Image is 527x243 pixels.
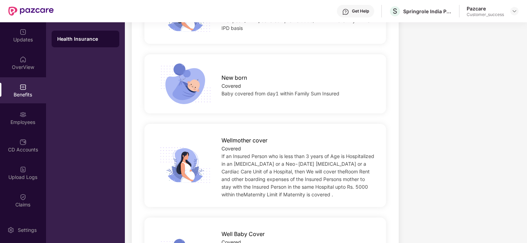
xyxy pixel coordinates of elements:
[393,7,397,15] span: S
[20,111,27,118] img: svg+xml;base64,PHN2ZyBpZD0iRW1wbG95ZWVzIiB4bWxucz0iaHR0cDovL3d3dy53My5vcmcvMjAwMC9zdmciIHdpZHRoPS...
[20,56,27,63] img: svg+xml;base64,PHN2ZyBpZD0iSG9tZSIgeG1sbnM9Imh0dHA6Ly93d3cudzMub3JnLzIwMDAvc3ZnIiB3aWR0aD0iMjAiIG...
[467,12,504,17] div: Customer_success
[221,82,375,90] div: Covered
[221,73,247,82] span: New born
[156,144,216,186] img: icon
[57,36,114,42] div: Health Insurance
[467,5,504,12] div: Pazcare
[221,91,339,96] span: Baby covered from day1 within Family Sum Insured
[342,8,349,15] img: svg+xml;base64,PHN2ZyBpZD0iSGVscC0zMngzMiIgeG1sbnM9Imh0dHA6Ly93d3cudzMub3JnLzIwMDAvc3ZnIiB3aWR0aD...
[20,29,27,36] img: svg+xml;base64,PHN2ZyBpZD0iVXBkYXRlZCIgeG1sbnM9Imh0dHA6Ly93d3cudzMub3JnLzIwMDAvc3ZnIiB3aWR0aD0iMj...
[8,7,54,16] img: New Pazcare Logo
[7,227,14,234] img: svg+xml;base64,PHN2ZyBpZD0iU2V0dGluZy0yMHgyMCIgeG1sbnM9Imh0dHA6Ly93d3cudzMub3JnLzIwMDAvc3ZnIiB3aW...
[221,153,374,197] span: If an Insured Person who is less than 3 years of Age is Hospitalized in an [MEDICAL_DATA] or a Ne...
[156,63,216,105] img: icon
[352,8,369,14] div: Get Help
[20,166,27,173] img: svg+xml;base64,PHN2ZyBpZD0iVXBsb2FkX0xvZ3MiIGRhdGEtbmFtZT0iVXBsb2FkIExvZ3MiIHhtbG5zPSJodHRwOi8vd3...
[221,145,375,152] div: Covered
[20,194,27,201] img: svg+xml;base64,PHN2ZyBpZD0iQ2xhaW0iIHhtbG5zPSJodHRwOi8vd3d3LnczLm9yZy8yMDAwL3N2ZyIgd2lkdGg9IjIwIi...
[221,17,373,31] span: Pre-post [DATE] covered upto Rs.5000/- within maternity limit on IPD basis
[16,227,39,234] div: Settings
[20,84,27,91] img: svg+xml;base64,PHN2ZyBpZD0iQmVuZWZpdHMiIHhtbG5zPSJodHRwOi8vd3d3LnczLm9yZy8yMDAwL3N2ZyIgd2lkdGg9Ij...
[20,139,27,146] img: svg+xml;base64,PHN2ZyBpZD0iQ0RfQWNjb3VudHMiIGRhdGEtbmFtZT0iQ0QgQWNjb3VudHMiIHhtbG5zPSJodHRwOi8vd3...
[221,230,265,238] span: Well Baby Cover
[221,136,268,145] span: Wellmother cover
[512,8,517,14] img: svg+xml;base64,PHN2ZyBpZD0iRHJvcGRvd24tMzJ4MzIiIHhtbG5zPSJodHRwOi8vd3d3LnczLm9yZy8yMDAwL3N2ZyIgd2...
[403,8,452,15] div: Springrole India Private Limited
